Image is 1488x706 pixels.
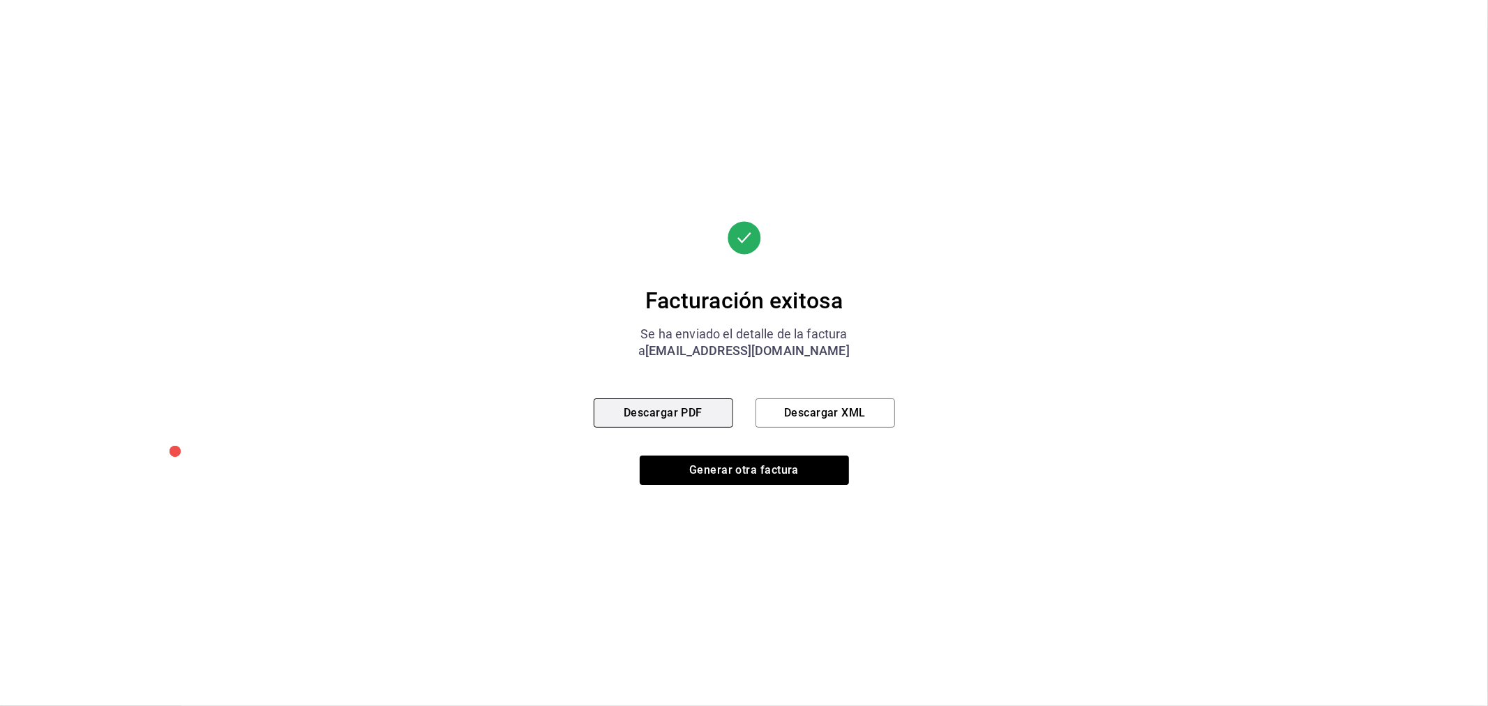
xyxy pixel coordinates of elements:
[594,326,895,343] div: Se ha enviado el detalle de la factura
[594,398,733,428] button: Descargar PDF
[594,343,895,359] div: a
[640,456,849,485] button: Generar otra factura
[645,343,850,358] span: [EMAIL_ADDRESS][DOMAIN_NAME]
[756,398,895,428] button: Descargar XML
[594,287,895,315] div: Facturación exitosa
